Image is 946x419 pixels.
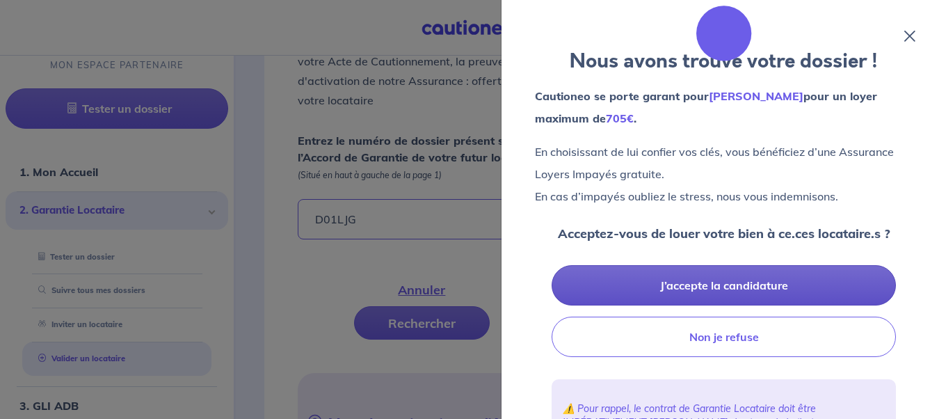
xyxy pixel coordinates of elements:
[535,89,877,125] strong: Cautioneo se porte garant pour pour un loyer maximum de .
[552,317,896,357] button: Non je refuse
[696,6,752,61] img: illu_folder.svg
[558,226,890,242] strong: Acceptez-vous de louer votre bien à ce.ces locataire.s ?
[709,89,803,103] em: [PERSON_NAME]
[535,141,913,207] p: En choisissant de lui confier vos clés, vous bénéficiez d’une Assurance Loyers Impayés gratuite. ...
[570,47,878,75] strong: Nous avons trouvé votre dossier !
[552,265,896,306] button: J’accepte la candidature
[606,111,634,125] em: 705€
